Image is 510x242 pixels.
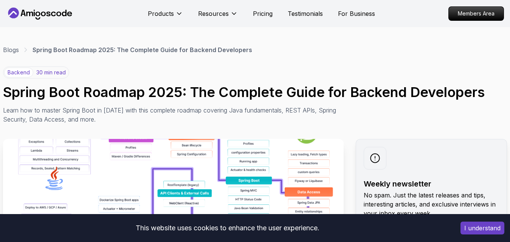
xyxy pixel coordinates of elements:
[4,68,33,77] p: backend
[3,45,19,54] a: Blogs
[3,106,342,124] p: Learn how to master Spring Boot in [DATE] with this complete roadmap covering Java fundamentals, ...
[288,9,323,18] a: Testimonials
[253,9,273,18] a: Pricing
[448,6,504,21] a: Members Area
[36,69,66,76] p: 30 min read
[364,191,499,218] p: No spam. Just the latest releases and tips, interesting articles, and exclusive interviews in you...
[460,222,504,234] button: Accept cookies
[338,9,375,18] a: For Business
[148,9,174,18] p: Products
[364,179,499,189] h2: Weekly newsletter
[3,85,507,100] h1: Spring Boot Roadmap 2025: The Complete Guide for Backend Developers
[198,9,229,18] p: Resources
[449,7,504,20] p: Members Area
[148,9,183,24] button: Products
[6,220,449,236] div: This website uses cookies to enhance the user experience.
[198,9,238,24] button: Resources
[33,45,252,54] p: Spring Boot Roadmap 2025: The Complete Guide for Backend Developers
